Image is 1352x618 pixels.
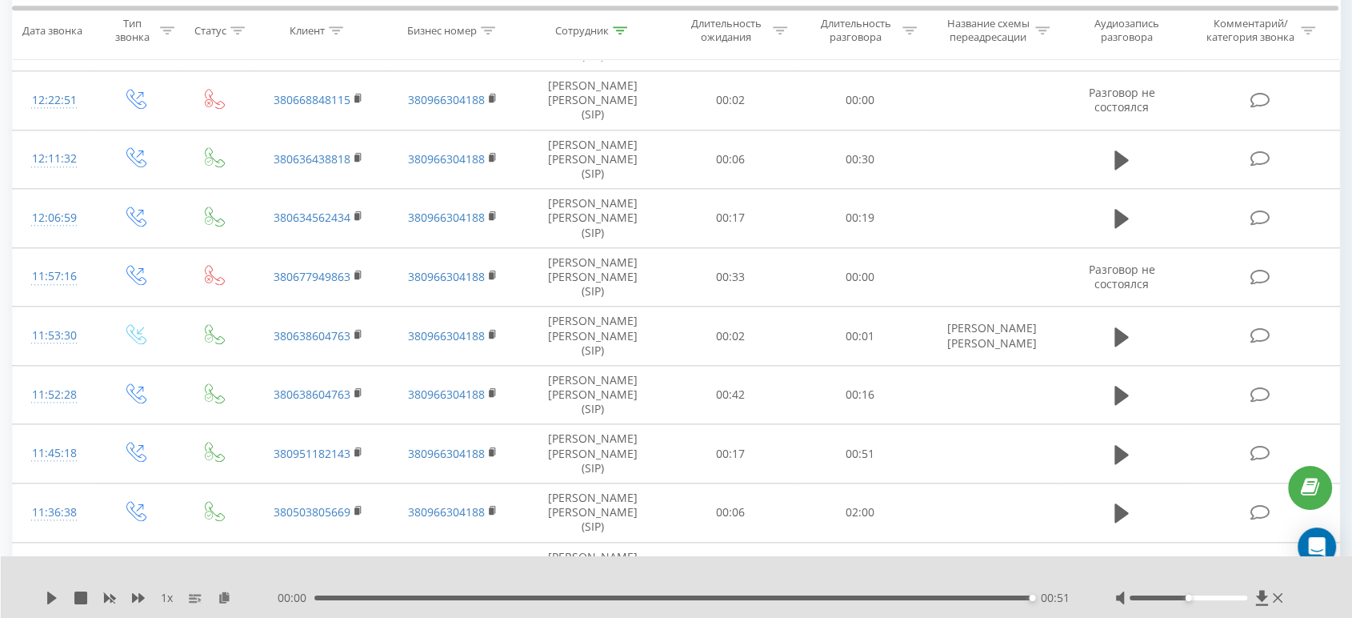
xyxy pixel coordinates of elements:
div: 12:11:32 [29,143,79,175]
div: Длительность разговора [813,17,898,44]
a: 380951182143 [274,446,350,461]
a: 380638604763 [274,328,350,343]
a: 380966304188 [408,446,485,461]
div: 11:57:16 [29,261,79,292]
td: 00:02 [666,71,795,130]
div: 11:53:30 [29,320,79,351]
td: 00:19 [795,189,925,248]
td: 00:06 [666,130,795,189]
div: 12:22:51 [29,85,79,116]
td: [PERSON_NAME] [PERSON_NAME] (SIP) [520,130,665,189]
span: 1 x [161,590,173,606]
div: Длительность ожидания [683,17,769,44]
td: [PERSON_NAME] [PERSON_NAME] (SIP) [520,424,665,484]
a: 380503805669 [274,504,350,520]
div: Клиент [290,23,325,37]
a: 380966304188 [408,151,485,167]
td: 00:16 [795,365,925,424]
div: 11:52:28 [29,379,79,411]
div: Тип звонка [110,17,156,44]
td: [PERSON_NAME] [PERSON_NAME] (SIP) [520,71,665,130]
td: 00:17 [666,189,795,248]
a: 380966304188 [408,269,485,284]
div: Open Intercom Messenger [1298,528,1336,566]
div: Accessibility label [1029,595,1035,601]
td: 00:33 [666,247,795,307]
td: 00:18 [666,542,795,601]
td: [PERSON_NAME] [PERSON_NAME] (SIP) [520,189,665,248]
a: 380966304188 [408,92,485,107]
a: 380966304188 [408,387,485,402]
td: 00:51 [795,424,925,484]
a: 380636438818 [274,151,350,167]
td: 00:06 [666,484,795,543]
a: 380966304188 [408,210,485,225]
a: 380638604763 [274,387,350,402]
div: Бизнес номер [407,23,477,37]
div: Аудиозапись разговора [1075,17,1179,44]
td: [PERSON_NAME] [PERSON_NAME] (SIP) [520,247,665,307]
div: Accessibility label [1185,595,1191,601]
td: 01:18 [795,542,925,601]
div: Сотрудник [555,23,609,37]
td: [PERSON_NAME] [PERSON_NAME] (SIP) [520,365,665,424]
div: Дата звонка [22,23,82,37]
a: 380966304188 [408,504,485,520]
div: 11:36:38 [29,497,79,528]
td: [PERSON_NAME] [PERSON_NAME] (SIP) [520,484,665,543]
td: 00:02 [666,307,795,366]
div: Название схемы переадресации [946,17,1031,44]
td: [PERSON_NAME] [PERSON_NAME] (SIP) [520,542,665,601]
td: 00:17 [666,424,795,484]
a: 380668848115 [274,92,350,107]
td: [PERSON_NAME] [PERSON_NAME] [925,307,1059,366]
span: 00:00 [278,590,314,606]
td: 00:42 [666,365,795,424]
td: 02:00 [795,484,925,543]
td: 00:01 [795,307,925,366]
div: Статус [194,23,226,37]
span: Разговор не состоялся [1088,262,1154,291]
span: 00:51 [1041,590,1070,606]
td: 00:00 [795,247,925,307]
td: [PERSON_NAME] [PERSON_NAME] (SIP) [520,307,665,366]
div: Комментарий/категория звонка [1203,17,1297,44]
div: 11:45:18 [29,438,79,469]
div: 12:06:59 [29,203,79,234]
span: Разговор не состоялся [1088,85,1154,114]
td: 00:30 [795,130,925,189]
a: 380677949863 [274,269,350,284]
a: 380634562434 [274,210,350,225]
a: 380966304188 [408,328,485,343]
td: 00:00 [795,71,925,130]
